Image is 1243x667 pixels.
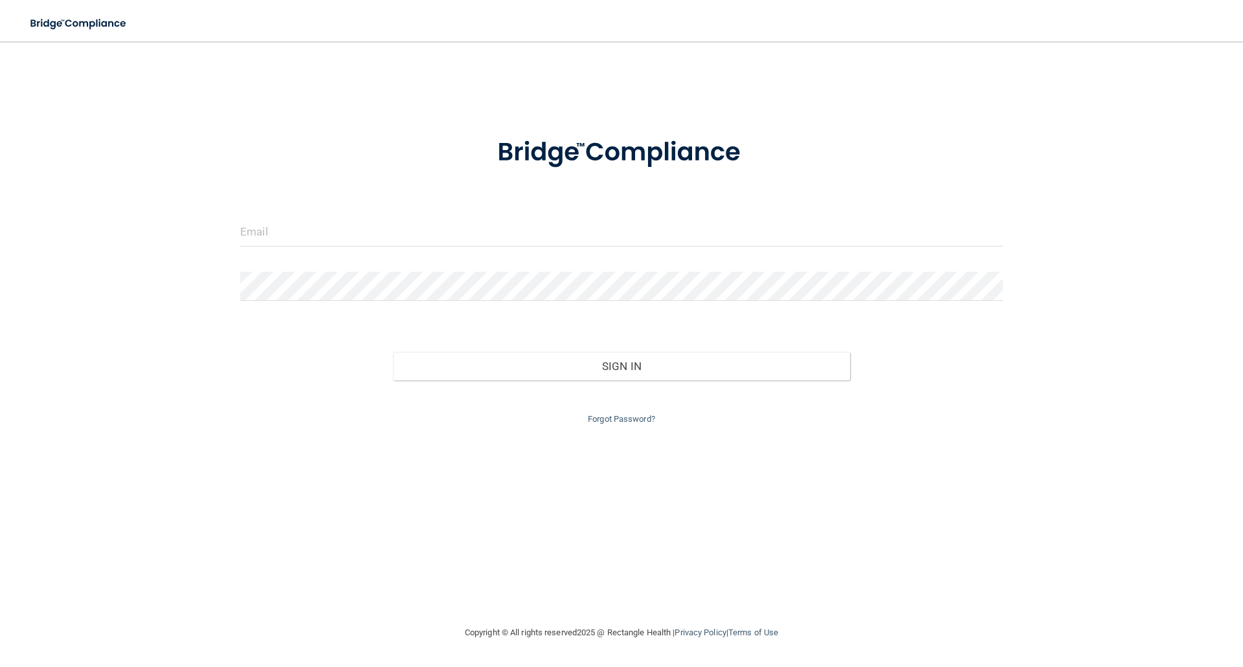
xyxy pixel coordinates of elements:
[728,628,778,637] a: Terms of Use
[588,414,655,424] a: Forgot Password?
[471,119,772,186] img: bridge_compliance_login_screen.278c3ca4.svg
[393,352,851,380] button: Sign In
[675,628,726,637] a: Privacy Policy
[240,217,1003,246] input: Email
[19,10,139,37] img: bridge_compliance_login_screen.278c3ca4.svg
[385,612,858,653] div: Copyright © All rights reserved 2025 @ Rectangle Health | |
